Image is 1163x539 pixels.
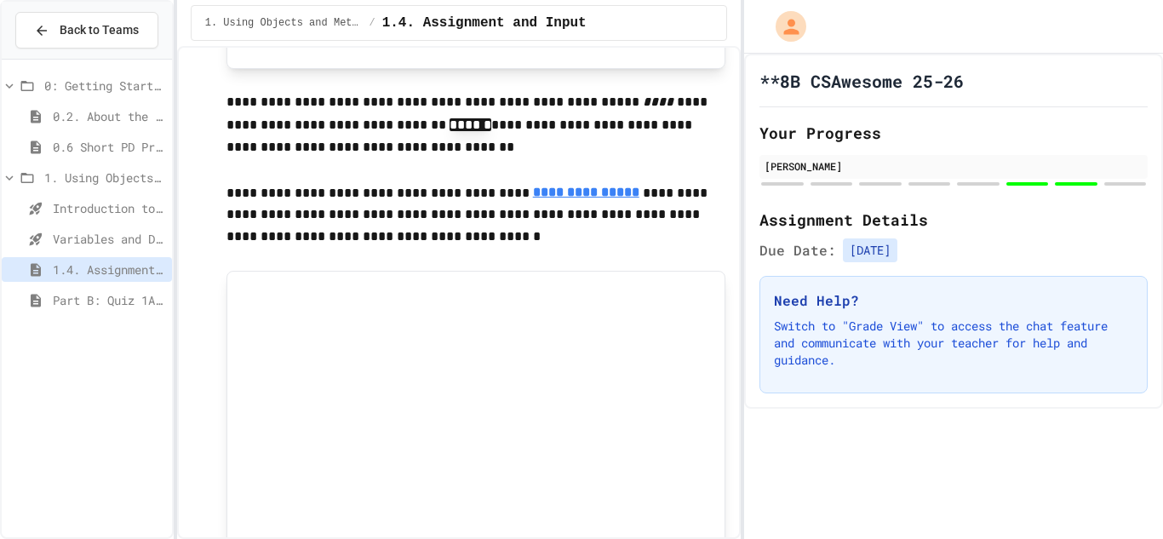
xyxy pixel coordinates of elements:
span: Introduction to Algorithms, Programming, and Compilers [53,199,165,217]
span: Variables and Data Types - Quiz [53,230,165,248]
span: 0: Getting Started [44,77,165,95]
h1: **8B CSAwesome 25-26 [759,69,964,93]
span: Back to Teams [60,21,139,39]
span: 0.2. About the AP CSA Exam [53,107,165,125]
h3: Need Help? [774,290,1133,311]
div: [PERSON_NAME] [765,158,1143,174]
p: Switch to "Grade View" to access the chat feature and communicate with your teacher for help and ... [774,318,1133,369]
span: 1.4. Assignment and Input [53,261,165,278]
span: 1. Using Objects and Methods [205,16,363,30]
h2: Your Progress [759,121,1148,145]
h2: Assignment Details [759,208,1148,232]
div: My Account [758,7,811,46]
span: / [369,16,375,30]
span: 1.4. Assignment and Input [382,13,587,33]
span: [DATE] [843,238,897,262]
span: 1. Using Objects and Methods [44,169,165,186]
span: Due Date: [759,240,836,261]
span: 0.6 Short PD Pretest [53,138,165,156]
span: Part B: Quiz 1A 1.1-1.4 [53,291,165,309]
button: Back to Teams [15,12,158,49]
